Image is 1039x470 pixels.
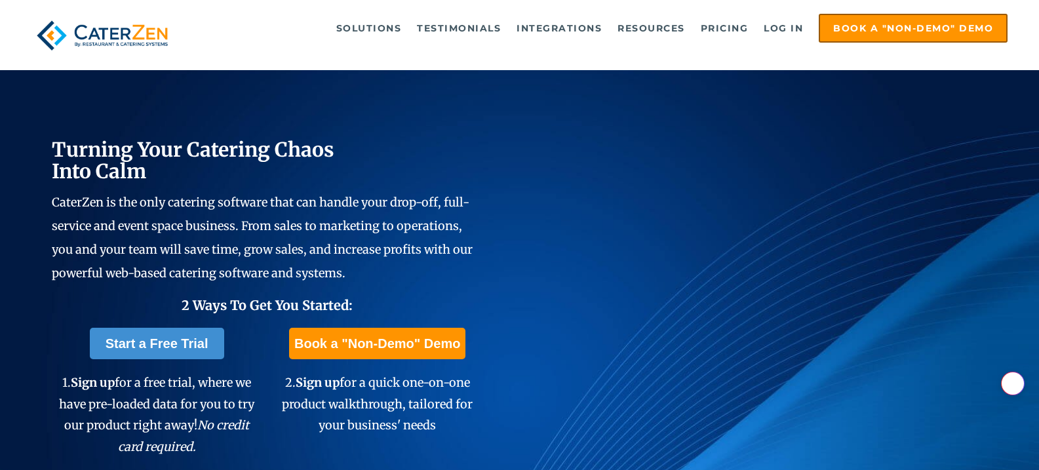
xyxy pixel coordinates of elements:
[694,15,755,41] a: Pricing
[330,15,408,41] a: Solutions
[31,14,173,57] img: caterzen
[296,375,340,390] span: Sign up
[611,15,692,41] a: Resources
[757,15,810,41] a: Log in
[59,375,254,454] span: 1. for a free trial, where we have pre-loaded data for you to try our product right away!
[52,137,334,184] span: Turning Your Catering Chaos Into Calm
[182,297,353,313] span: 2 Ways To Get You Started:
[118,418,250,454] em: No credit card required.
[819,14,1008,43] a: Book a "Non-Demo" Demo
[52,195,473,281] span: CaterZen is the only catering software that can handle your drop-off, full-service and event spac...
[289,328,465,359] a: Book a "Non-Demo" Demo
[71,375,115,390] span: Sign up
[410,15,507,41] a: Testimonials
[922,419,1025,456] iframe: Help widget launcher
[90,328,224,359] a: Start a Free Trial
[510,15,608,41] a: Integrations
[282,375,473,433] span: 2. for a quick one-on-one product walkthrough, tailored for your business' needs
[198,14,1008,43] div: Navigation Menu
